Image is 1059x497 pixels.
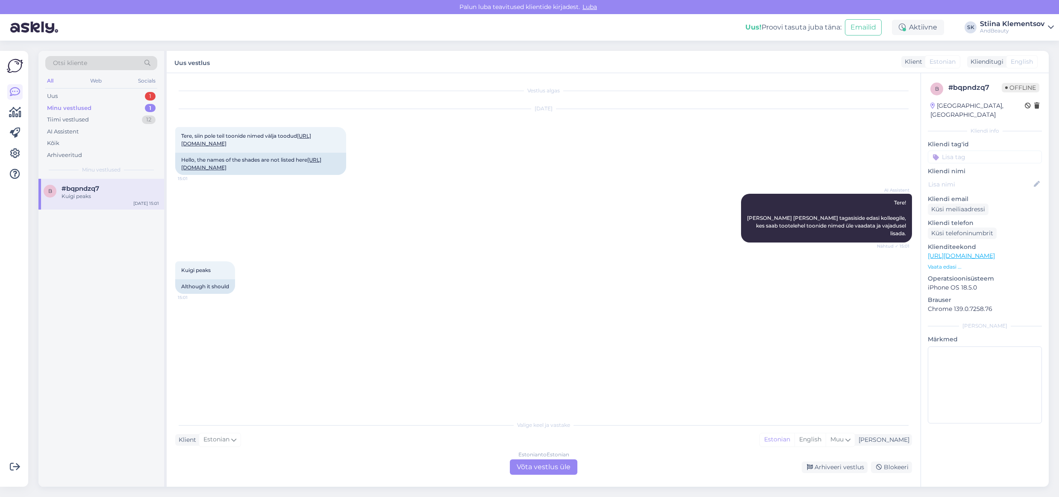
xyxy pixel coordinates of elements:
[928,274,1042,283] p: Operatsioonisüsteem
[928,252,995,260] a: [URL][DOMAIN_NAME]
[928,127,1042,135] div: Kliendi info
[928,228,997,239] div: Küsi telefoninumbrit
[48,188,52,194] span: b
[745,23,762,31] b: Uus!
[175,105,912,112] div: [DATE]
[928,151,1042,163] input: Lisa tag
[47,92,58,101] div: Uus
[928,167,1042,176] p: Kliendi nimi
[901,57,922,66] div: Klient
[948,83,1002,93] div: # bqpndzq7
[930,57,956,66] span: Estonian
[53,59,87,68] span: Otsi kliente
[928,322,1042,330] div: [PERSON_NAME]
[7,58,23,74] img: Askly Logo
[142,115,156,124] div: 12
[145,104,156,112] div: 1
[928,296,1042,305] p: Brauser
[877,187,909,193] span: AI Assistent
[181,133,311,147] span: Tere, siin pole teil toonide nimed välja toodud
[928,335,1042,344] p: Märkmed
[47,104,91,112] div: Minu vestlused
[802,461,868,473] div: Arhiveeri vestlus
[88,75,103,86] div: Web
[965,21,977,33] div: SK
[930,101,1025,119] div: [GEOGRAPHIC_DATA], [GEOGRAPHIC_DATA]
[928,195,1042,204] p: Kliendi email
[580,3,600,11] span: Luba
[794,433,826,446] div: English
[47,151,82,160] div: Arhiveeritud
[928,140,1042,149] p: Kliendi tag'id
[45,75,55,86] div: All
[133,200,159,207] div: [DATE] 15:01
[175,435,196,444] div: Klient
[871,461,912,473] div: Blokeeri
[175,87,912,95] div: Vestlus algas
[47,139,59,148] div: Kõik
[928,243,1042,251] p: Klienditeekond
[181,267,211,273] span: Kuigi peaks
[892,20,944,35] div: Aktiivne
[1002,83,1039,92] span: Offline
[518,451,569,459] div: Estonian to Estonian
[760,433,794,446] div: Estonian
[175,421,912,429] div: Valige keel ja vastake
[928,263,1042,271] p: Vaata edasi ...
[745,22,841,33] div: Proovi tasuta juba täna:
[855,435,909,444] div: [PERSON_NAME]
[82,166,121,174] span: Minu vestlused
[935,86,939,92] span: b
[510,459,577,475] div: Võta vestlus üle
[980,21,1054,34] a: Stiina KlementsovAndBeauty
[980,27,1044,34] div: AndBeauty
[928,219,1042,228] p: Kliendi telefon
[877,243,909,249] span: Nähtud ✓ 15:01
[62,192,159,200] div: Kuigi peaks
[175,153,346,175] div: Hello, the names of the shades are not listed here
[830,435,844,443] span: Muu
[178,294,210,301] span: 15:01
[967,57,1003,66] div: Klienditugi
[845,19,882,35] button: Emailid
[928,180,1032,189] input: Lisa nimi
[203,435,229,444] span: Estonian
[747,199,907,237] span: Tere! [PERSON_NAME] [PERSON_NAME] tagasiside edasi kolleegile, kes saab tootelehel toonide nimed ...
[928,204,988,215] div: Küsi meiliaadressi
[136,75,157,86] div: Socials
[980,21,1044,27] div: Stiina Klementsov
[175,279,235,294] div: Although it should
[928,305,1042,314] p: Chrome 139.0.7258.76
[145,92,156,101] div: 1
[47,115,89,124] div: Tiimi vestlused
[47,127,79,136] div: AI Assistent
[1011,57,1033,66] span: English
[62,185,99,192] span: #bqpndzq7
[174,56,210,68] label: Uus vestlus
[178,175,210,182] span: 15:01
[928,283,1042,292] p: iPhone OS 18.5.0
